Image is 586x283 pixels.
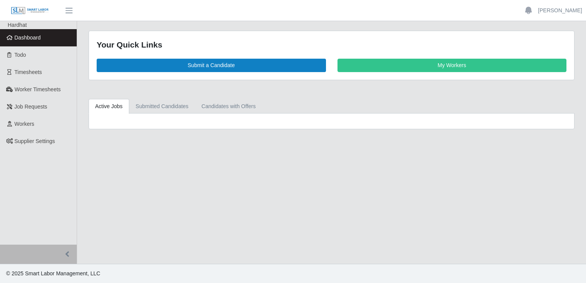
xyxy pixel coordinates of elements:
a: Submit a Candidate [97,59,326,72]
span: Timesheets [15,69,42,75]
a: My Workers [337,59,567,72]
a: Submitted Candidates [129,99,195,114]
span: Job Requests [15,104,48,110]
div: Your Quick Links [97,39,566,51]
span: Supplier Settings [15,138,55,144]
span: Todo [15,52,26,58]
span: Dashboard [15,35,41,41]
a: Candidates with Offers [195,99,262,114]
span: Hardhat [8,22,27,28]
span: © 2025 Smart Labor Management, LLC [6,270,100,276]
img: SLM Logo [11,7,49,15]
a: [PERSON_NAME] [538,7,582,15]
span: Workers [15,121,35,127]
span: Worker Timesheets [15,86,61,92]
a: Active Jobs [89,99,129,114]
